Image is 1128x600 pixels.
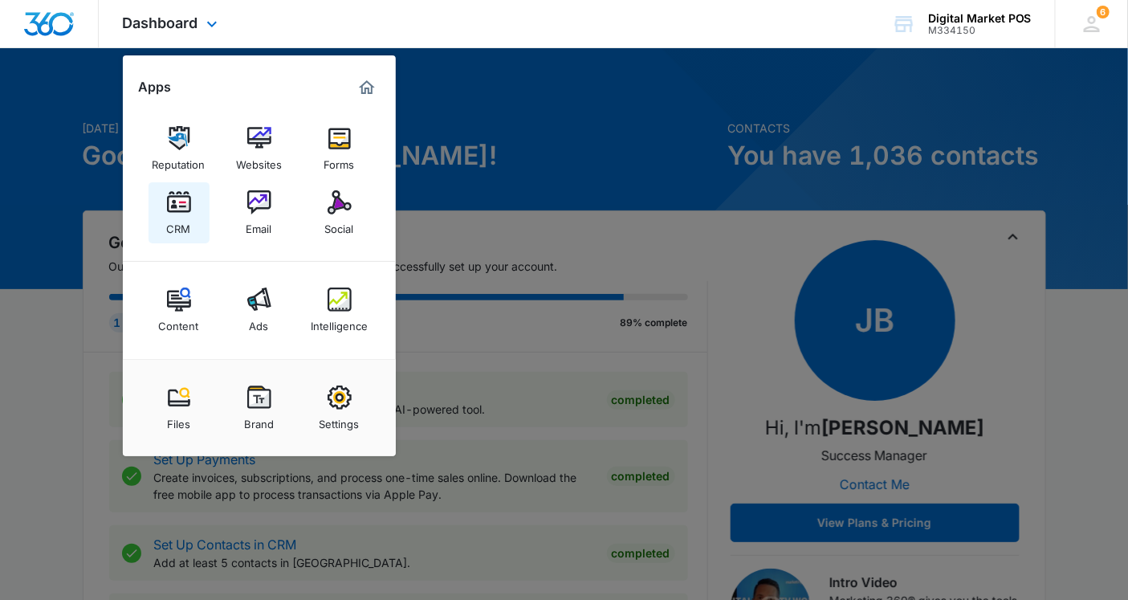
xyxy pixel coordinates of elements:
a: Ads [229,280,290,341]
span: Dashboard [123,14,198,31]
div: Websites [236,150,282,171]
a: Content [149,280,210,341]
a: Websites [229,118,290,179]
div: Forms [324,150,355,171]
div: Email [246,214,272,235]
div: CRM [167,214,191,235]
div: Intelligence [311,312,368,333]
a: Forms [309,118,370,179]
div: Ads [250,312,269,333]
div: Files [167,410,190,431]
a: Files [149,378,210,439]
span: 6 [1097,6,1110,18]
div: Content [159,312,199,333]
a: Email [229,182,290,243]
a: Marketing 360® Dashboard [354,75,380,100]
a: Intelligence [309,280,370,341]
div: account id [928,25,1032,36]
div: notifications count [1097,6,1110,18]
div: account name [928,12,1032,25]
h2: Apps [139,80,172,95]
a: Settings [309,378,370,439]
a: Social [309,182,370,243]
div: Reputation [153,150,206,171]
div: Social [325,214,354,235]
div: Settings [320,410,360,431]
a: Brand [229,378,290,439]
div: Brand [244,410,274,431]
a: Reputation [149,118,210,179]
a: CRM [149,182,210,243]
